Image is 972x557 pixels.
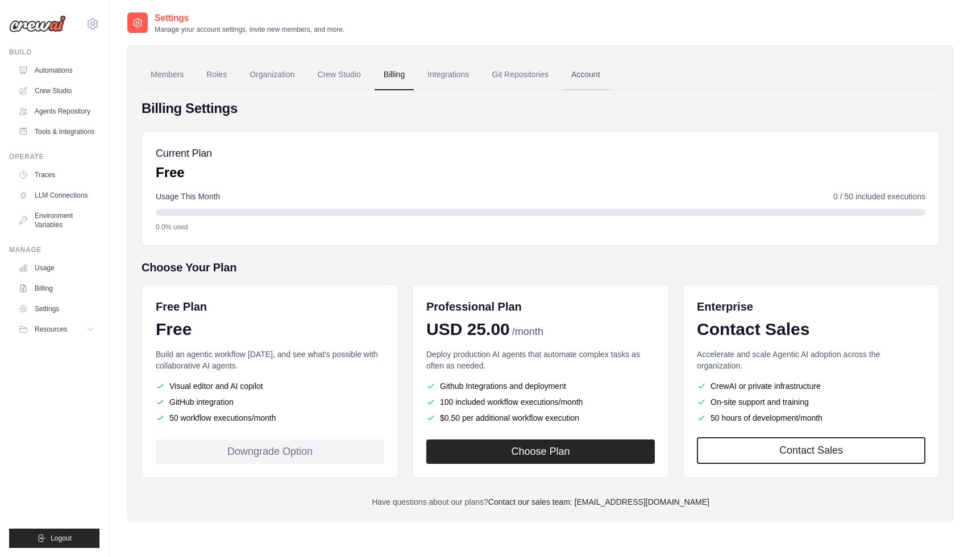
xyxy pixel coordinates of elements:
p: Have questions about our plans? [142,496,940,508]
a: Usage [14,259,99,277]
h2: Settings [155,11,344,25]
span: 0 / 50 included executions [833,191,925,202]
p: Build an agentic workflow [DATE], and see what's possible with collaborative AI agents. [156,349,384,371]
span: Usage This Month [156,191,220,202]
div: Build [9,48,99,57]
span: /month [512,324,543,340]
span: Logout [51,534,72,543]
a: Billing [14,279,99,298]
button: Logout [9,529,99,548]
li: Visual editor and AI copilot [156,380,384,392]
button: Choose Plan [426,439,655,464]
span: 0.0% used [156,223,188,232]
a: Agents Repository [14,102,99,120]
a: Git Repositories [483,60,558,90]
a: Billing [375,60,414,90]
p: Accelerate and scale Agentic AI adoption across the organization. [697,349,925,371]
li: 50 hours of development/month [697,412,925,424]
a: Integrations [418,60,478,90]
h4: Billing Settings [142,99,940,118]
div: Contact Sales [697,319,925,340]
h6: Professional Plan [426,299,522,315]
a: Crew Studio [309,60,370,90]
a: Members [142,60,193,90]
a: Environment Variables [14,207,99,234]
h5: Choose Your Plan [142,259,940,275]
a: Contact Sales [697,437,925,464]
img: Logo [9,15,66,32]
a: Contact our sales team: [EMAIL_ADDRESS][DOMAIN_NAME] [488,497,709,506]
a: Automations [14,61,99,79]
h5: Current Plan [156,145,212,161]
a: Account [562,60,609,90]
a: LLM Connections [14,186,99,204]
div: Free [156,319,384,340]
a: Organization [240,60,304,90]
span: Resources [35,325,67,334]
span: USD 25.00 [426,319,510,340]
div: Manage [9,245,99,254]
h6: Free Plan [156,299,207,315]
li: On-site support and training [697,396,925,408]
a: Tools & Integrations [14,123,99,141]
li: GitHub integration [156,396,384,408]
h6: Enterprise [697,299,925,315]
li: Github Integrations and deployment [426,380,655,392]
a: Traces [14,166,99,184]
a: Roles [197,60,236,90]
p: Free [156,164,212,182]
div: Downgrade Option [156,439,384,464]
div: Operate [9,152,99,161]
li: $0.50 per additional workflow execution [426,412,655,424]
p: Manage your account settings, invite new members, and more. [155,25,344,34]
a: Settings [14,300,99,318]
li: CrewAI or private infrastructure [697,380,925,392]
li: 100 included workflow executions/month [426,396,655,408]
p: Deploy production AI agents that automate complex tasks as often as needed. [426,349,655,371]
a: Crew Studio [14,82,99,100]
button: Resources [14,320,99,338]
li: 50 workflow executions/month [156,412,384,424]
